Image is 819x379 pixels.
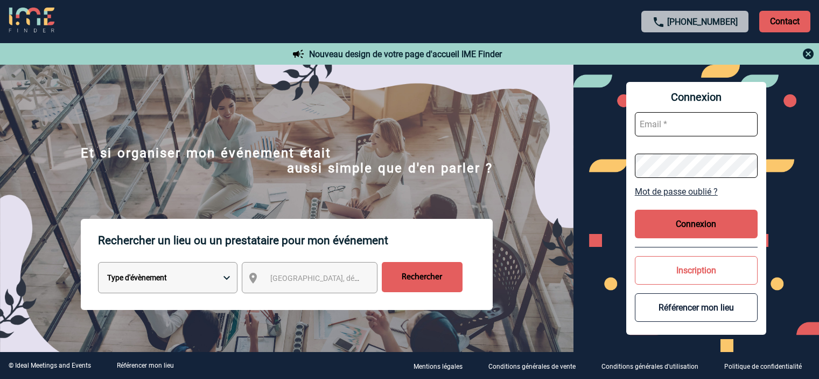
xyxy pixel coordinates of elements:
[635,112,758,136] input: Email *
[635,187,758,197] a: Mot de passe oublié ?
[716,361,819,371] a: Politique de confidentialité
[724,363,802,370] p: Politique de confidentialité
[667,17,738,27] a: [PHONE_NUMBER]
[759,11,810,32] p: Contact
[488,363,576,370] p: Conditions générales de vente
[270,274,420,282] span: [GEOGRAPHIC_DATA], département, région...
[9,362,91,369] div: © Ideal Meetings and Events
[382,262,463,292] input: Rechercher
[405,361,480,371] a: Mentions légales
[635,210,758,238] button: Connexion
[635,256,758,285] button: Inscription
[480,361,593,371] a: Conditions générales de vente
[414,363,463,370] p: Mentions légales
[635,91,758,104] span: Connexion
[117,362,174,369] a: Référencer mon lieu
[593,361,716,371] a: Conditions générales d'utilisation
[98,219,493,262] p: Rechercher un lieu ou un prestataire pour mon événement
[635,293,758,322] button: Référencer mon lieu
[601,363,698,370] p: Conditions générales d'utilisation
[652,16,665,29] img: call-24-px.png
